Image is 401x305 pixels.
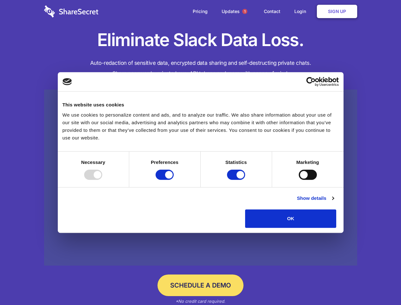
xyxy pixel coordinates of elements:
span: 1 [242,9,247,14]
h1: Eliminate Slack Data Loss. [44,29,357,51]
a: Pricing [186,2,214,21]
strong: Preferences [151,159,178,165]
a: Show details [297,194,334,202]
img: logo-wordmark-white-trans-d4663122ce5f474addd5e946df7df03e33cb6a1c49d2221995e7729f52c070b2.svg [44,5,98,17]
a: Sign Up [317,5,357,18]
a: Contact [257,2,287,21]
a: Usercentrics Cookiebot - opens in a new window [283,77,339,86]
a: Schedule a Demo [157,274,244,296]
strong: Marketing [296,159,319,165]
div: This website uses cookies [63,101,339,109]
strong: Necessary [81,159,105,165]
a: Wistia video thumbnail [44,90,357,266]
strong: Statistics [225,159,247,165]
img: logo [63,78,72,85]
button: OK [245,209,336,228]
em: *No credit card required. [176,299,225,304]
div: We use cookies to personalize content and ads, and to analyze our traffic. We also share informat... [63,111,339,142]
h4: Auto-redaction of sensitive data, encrypted data sharing and self-destructing private chats. Shar... [44,58,357,79]
a: Login [288,2,316,21]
